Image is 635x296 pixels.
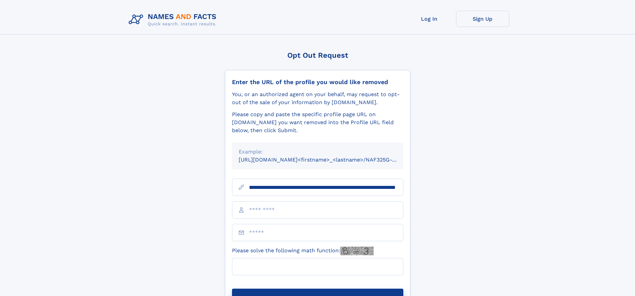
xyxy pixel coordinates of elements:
[232,90,403,106] div: You, or an authorized agent on your behalf, may request to opt-out of the sale of your informatio...
[456,11,509,27] a: Sign Up
[126,11,222,29] img: Logo Names and Facts
[225,51,410,59] div: Opt Out Request
[232,247,374,255] label: Please solve the following math function:
[232,78,403,86] div: Enter the URL of the profile you would like removed
[403,11,456,27] a: Log In
[232,110,403,134] div: Please copy and paste the specific profile page URL on [DOMAIN_NAME] you want removed into the Pr...
[239,157,416,163] small: [URL][DOMAIN_NAME]<firstname>_<lastname>/NAF325G-xxxxxxxx
[239,148,397,156] div: Example:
